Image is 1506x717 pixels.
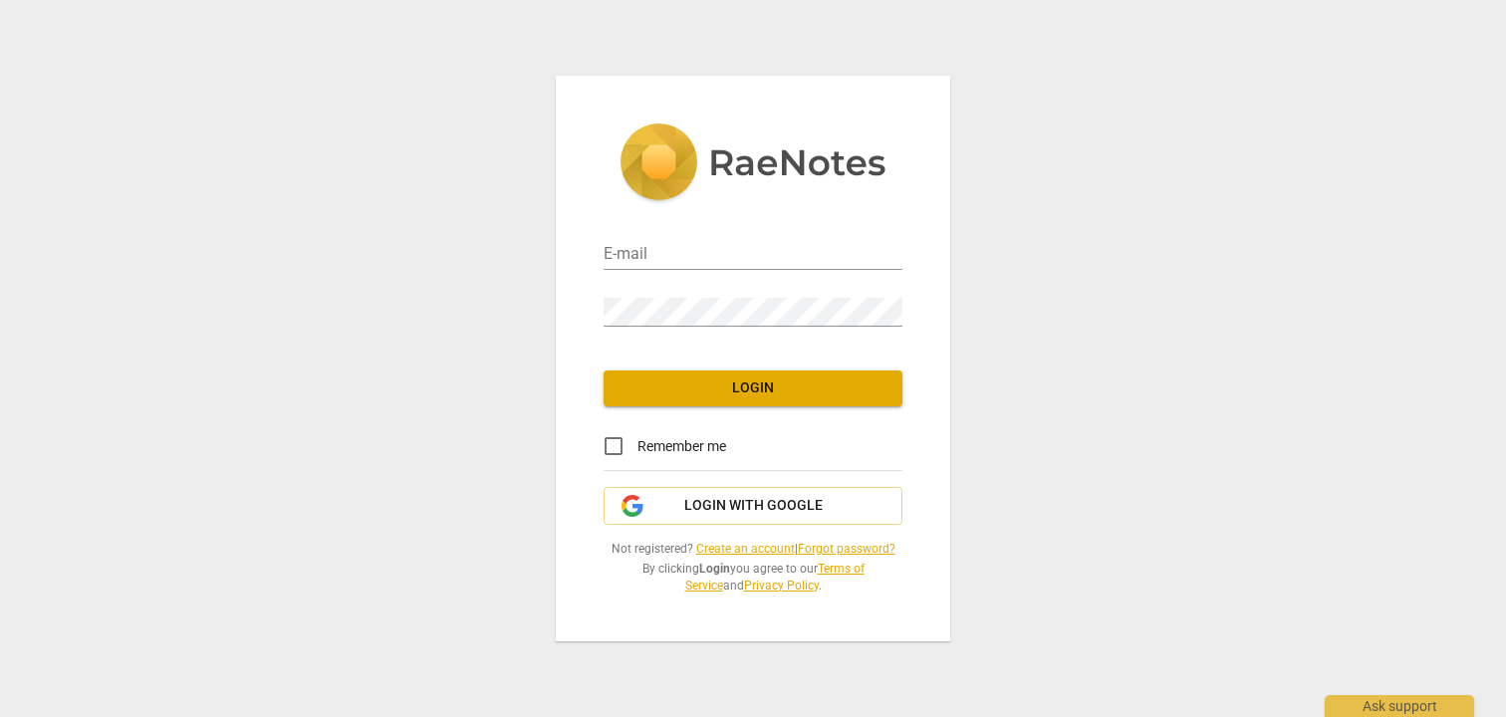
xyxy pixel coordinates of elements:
[798,542,895,556] a: Forgot password?
[1325,695,1474,717] div: Ask support
[685,562,865,593] a: Terms of Service
[604,561,902,594] span: By clicking you agree to our and .
[620,378,886,398] span: Login
[604,541,902,558] span: Not registered? |
[696,542,795,556] a: Create an account
[744,579,819,593] a: Privacy Policy
[699,562,730,576] b: Login
[620,123,886,205] img: 5ac2273c67554f335776073100b6d88f.svg
[637,436,726,457] span: Remember me
[604,487,902,525] button: Login with Google
[604,370,902,406] button: Login
[684,496,823,516] span: Login with Google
